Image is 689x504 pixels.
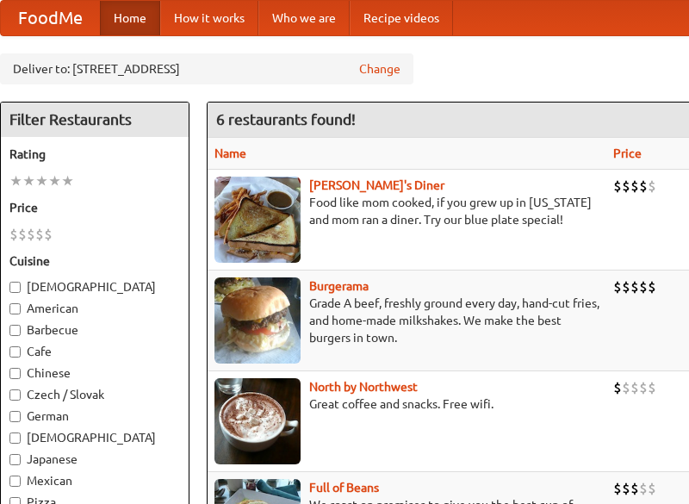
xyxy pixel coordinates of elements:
label: Mexican [9,472,180,489]
label: [DEMOGRAPHIC_DATA] [9,429,180,446]
p: Great coffee and snacks. Free wifi. [214,395,599,413]
li: $ [639,378,648,397]
input: Barbecue [9,325,21,336]
li: $ [622,277,630,296]
label: Cafe [9,343,180,360]
a: North by Northwest [309,380,418,394]
li: $ [35,225,44,244]
img: sallys.jpg [214,177,301,263]
a: FoodMe [1,1,100,35]
label: [DEMOGRAPHIC_DATA] [9,278,180,296]
li: $ [648,479,656,498]
li: ★ [48,171,61,190]
h5: Price [9,199,180,216]
li: $ [613,479,622,498]
li: $ [622,378,630,397]
li: $ [44,225,53,244]
li: ★ [9,171,22,190]
label: Chinese [9,364,180,382]
label: Czech / Slovak [9,386,180,403]
label: Barbecue [9,321,180,339]
input: American [9,303,21,314]
li: $ [630,177,639,196]
input: German [9,411,21,422]
li: $ [613,277,622,296]
a: Who we are [258,1,350,35]
input: [DEMOGRAPHIC_DATA] [9,282,21,293]
li: ★ [61,171,74,190]
li: $ [639,177,648,196]
input: Cafe [9,346,21,358]
ng-pluralize: 6 restaurants found! [216,111,356,128]
li: $ [648,177,656,196]
h5: Rating [9,146,180,163]
p: Grade A beef, freshly ground every day, hand-cut fries, and home-made milkshakes. We make the bes... [214,295,599,346]
a: Price [613,146,642,160]
img: north.jpg [214,378,301,464]
li: $ [639,479,648,498]
input: Mexican [9,476,21,487]
li: ★ [22,171,35,190]
input: [DEMOGRAPHIC_DATA] [9,432,21,444]
h4: Filter Restaurants [1,103,189,137]
li: $ [27,225,35,244]
li: ★ [35,171,48,190]
a: Full of Beans [309,481,379,495]
a: Change [359,60,400,78]
img: burgerama.jpg [214,277,301,364]
input: Japanese [9,454,21,465]
li: $ [630,277,639,296]
a: Home [100,1,160,35]
label: German [9,408,180,425]
li: $ [18,225,27,244]
a: Name [214,146,246,160]
li: $ [613,177,622,196]
li: $ [648,378,656,397]
a: [PERSON_NAME]'s Diner [309,178,444,192]
a: Recipe videos [350,1,453,35]
li: $ [639,277,648,296]
li: $ [622,479,630,498]
input: Czech / Slovak [9,389,21,401]
a: Burgerama [309,279,369,293]
li: $ [9,225,18,244]
label: Japanese [9,451,180,468]
p: Food like mom cooked, if you grew up in [US_STATE] and mom ran a diner. Try our blue plate special! [214,194,599,228]
li: $ [622,177,630,196]
a: How it works [160,1,258,35]
li: $ [613,378,622,397]
li: $ [630,378,639,397]
li: $ [630,479,639,498]
h5: Cuisine [9,252,180,270]
li: $ [648,277,656,296]
label: American [9,300,180,317]
input: Chinese [9,368,21,379]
